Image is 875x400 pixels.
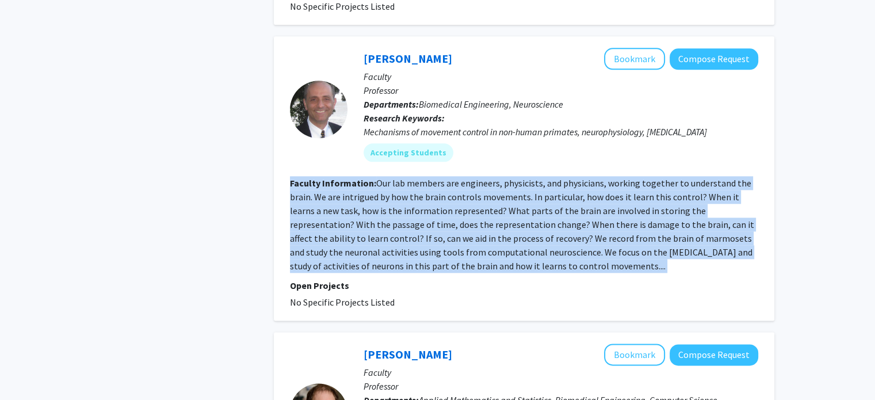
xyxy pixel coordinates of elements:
[364,98,419,110] b: Departments:
[364,365,758,379] p: Faculty
[604,344,665,365] button: Add Joel Bader to Bookmarks
[290,177,376,189] b: Faculty Information:
[290,1,395,12] span: No Specific Projects Listed
[290,296,395,308] span: No Specific Projects Listed
[604,48,665,70] button: Add Reza Shadmehr to Bookmarks
[364,347,452,361] a: [PERSON_NAME]
[364,112,445,124] b: Research Keywords:
[364,70,758,83] p: Faculty
[419,98,563,110] span: Biomedical Engineering, Neuroscience
[364,51,452,66] a: [PERSON_NAME]
[290,177,754,272] fg-read-more: Our lab members are engineers, physicists, and physicians, working together to understand the bra...
[290,279,758,292] p: Open Projects
[364,143,453,162] mat-chip: Accepting Students
[364,83,758,97] p: Professor
[9,348,49,391] iframe: Chat
[670,48,758,70] button: Compose Request to Reza Shadmehr
[364,379,758,393] p: Professor
[670,344,758,365] button: Compose Request to Joel Bader
[364,125,758,139] div: Mechanisms of movement control in non-human primates, neurophysiology, [MEDICAL_DATA]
